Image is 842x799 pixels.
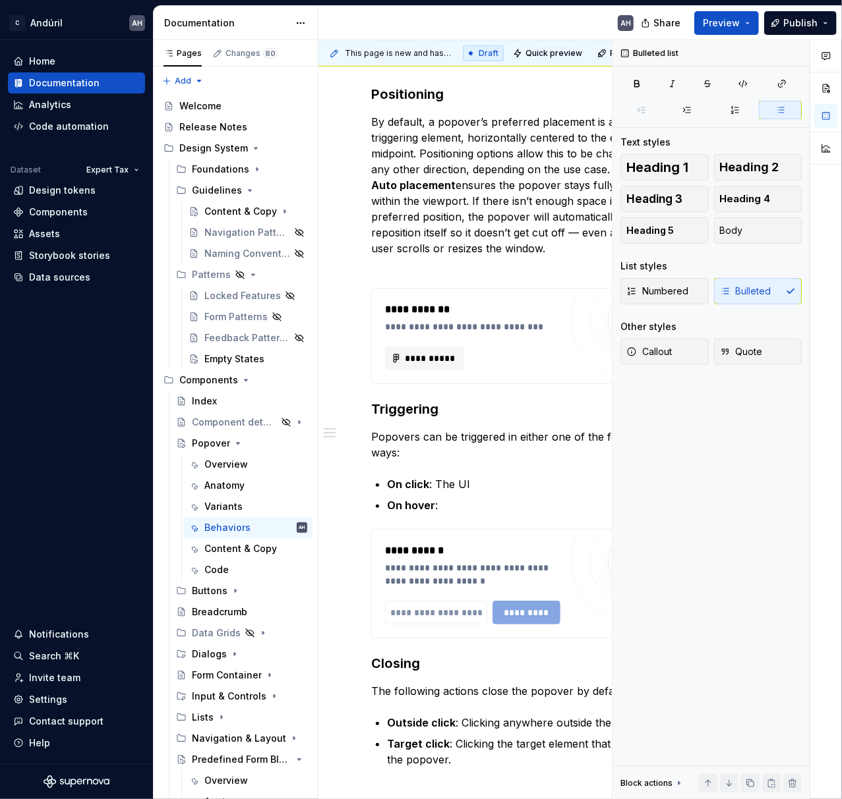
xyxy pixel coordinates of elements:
div: Other styles [620,320,677,333]
span: Add [175,76,191,86]
span: Heading 1 [626,161,688,174]
span: 80 [263,48,278,59]
a: Breadcrumb [171,601,313,622]
div: Components [179,373,238,387]
div: Storybook stories [29,249,110,262]
a: Locked Features [183,285,313,306]
svg: Supernova Logo [44,775,109,788]
div: Design System [179,142,248,155]
div: Buttons [171,580,313,601]
div: Analytics [29,98,71,111]
p: Popovers can be triggered in either one of the following ways: [371,429,661,460]
a: Overview [183,770,313,791]
div: AH [132,18,142,28]
div: Data Grids [171,622,313,644]
div: Help [29,736,50,750]
button: Expert Tax [80,161,145,179]
a: Home [8,51,145,72]
span: Heading 2 [720,161,779,174]
button: Preview [694,11,759,35]
span: Heading 5 [626,224,674,237]
span: Heading 3 [626,192,682,206]
p: : Clicking the target element that triggered the popover. [387,736,661,767]
div: Index [192,395,217,408]
div: Data Grids [192,626,241,640]
a: BehaviorsAH [183,517,313,538]
button: Share [634,11,689,35]
a: Form Container [171,665,313,686]
button: Heading 3 [620,186,709,212]
div: Block actions [620,778,673,788]
div: Data sources [29,271,90,284]
span: Callout [626,345,672,358]
div: Pages [164,48,202,59]
a: Design tokens [8,180,145,201]
div: Navigation & Layout [192,732,286,745]
div: Dialogs [171,644,313,665]
span: Draft [479,48,498,59]
h3: Positioning [371,85,661,103]
span: Body [720,224,743,237]
div: Input & Controls [171,686,313,707]
div: Home [29,55,55,68]
p: : Clicking anywhere outside the popover. [387,715,661,730]
a: Anatomy [183,475,313,496]
div: Guidelines [171,180,313,201]
div: Text styles [620,136,671,149]
a: Release Notes [158,117,313,138]
a: Invite team [8,667,145,688]
span: Expert Tax [86,165,129,175]
div: Content & Copy [204,205,277,218]
div: Input & Controls [192,690,266,703]
a: Code [183,559,313,580]
div: Behaviors [204,521,251,534]
div: Documentation [29,76,100,90]
div: Release Notes [179,121,247,134]
button: Quote [714,339,802,365]
div: Notifications [29,628,89,641]
div: Naming Convention Patterns [204,247,290,260]
span: Heading 4 [720,192,771,206]
span: Quote [720,345,763,358]
div: Andúril [30,16,63,30]
div: Empty States [204,352,264,366]
div: AH [620,18,631,28]
button: Publish changes [593,44,680,63]
div: Search ⌘K [29,649,79,663]
a: Code automation [8,116,145,137]
a: Component detail template [171,412,313,433]
p: The following actions close the popover by default: [371,683,661,699]
p: By default, a popover’s preferred placement is above its triggering element, horizontally centere... [371,114,661,272]
div: Assets [29,227,60,240]
button: Heading 5 [620,217,709,244]
div: AH [299,521,305,534]
a: Naming Convention Patterns [183,243,313,264]
h3: Closing [371,654,661,673]
div: List styles [620,260,667,273]
div: Documentation [164,16,289,30]
span: Publish [783,16,818,30]
strong: Target click [387,737,450,750]
button: Heading 2 [714,154,802,180]
p: : The UI [387,476,661,492]
button: Add [158,72,208,90]
h3: Triggering [371,400,661,418]
a: Storybook stories [8,245,145,266]
button: Contact support [8,711,145,732]
button: Callout [620,339,709,365]
div: Dialogs [192,647,227,661]
div: Anatomy [204,479,245,492]
div: Content & Copy [204,542,277,555]
button: Search ⌘K [8,646,145,667]
div: C [9,15,25,31]
div: Welcome [179,99,222,113]
span: This page is new and has not been published yet. [345,48,452,59]
div: Design System [158,138,313,159]
div: Overview [204,774,248,787]
div: Invite team [29,671,80,684]
div: Buttons [192,584,227,597]
div: Breadcrumb [192,605,247,619]
a: Empty States [183,348,313,370]
a: Analytics [8,94,145,115]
